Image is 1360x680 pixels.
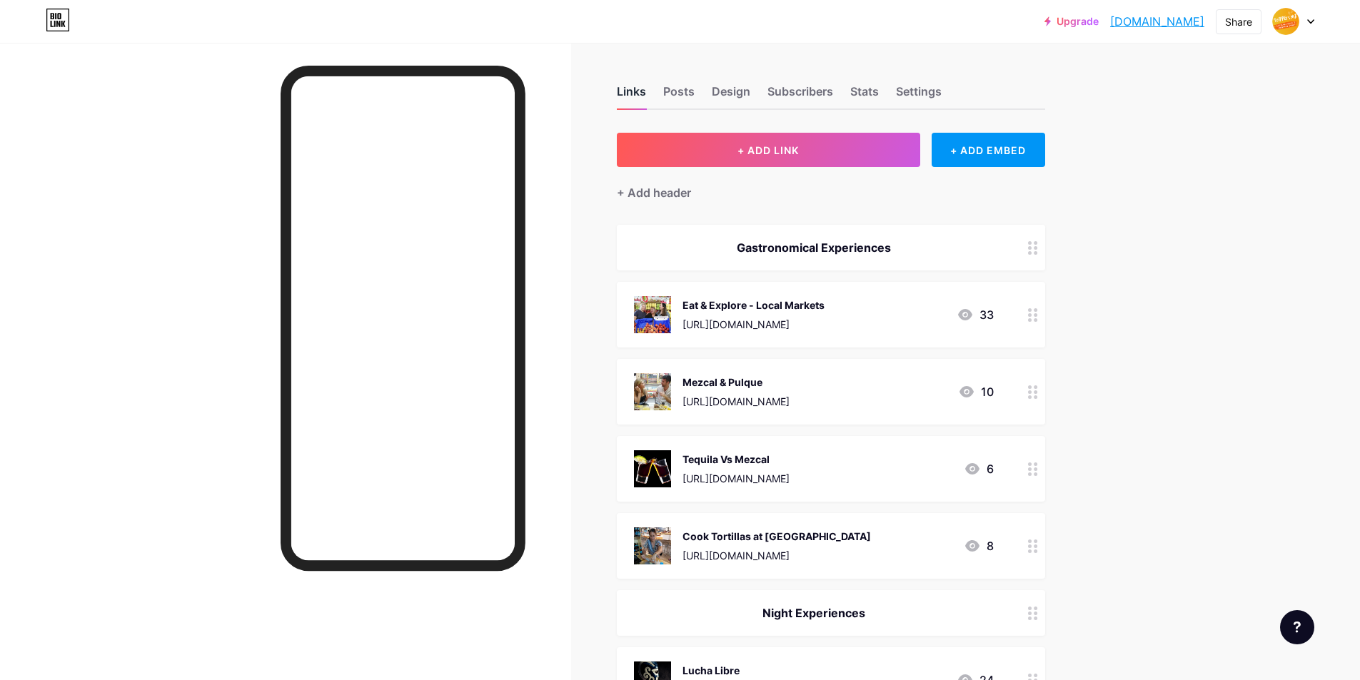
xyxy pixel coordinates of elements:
[634,527,671,564] img: Cook Tortillas at Exotic Market
[634,296,671,333] img: Eat & Explore - Local Markets
[617,83,646,108] div: Links
[957,306,994,323] div: 33
[682,298,825,313] div: Eat & Explore - Local Markets
[682,394,790,409] div: [URL][DOMAIN_NAME]
[682,317,825,332] div: [URL][DOMAIN_NAME]
[617,184,691,201] div: + Add header
[634,604,994,621] div: Night Experiences
[634,450,671,487] img: Tequila Vs Mezcal
[737,144,799,156] span: + ADD LINK
[1225,14,1252,29] div: Share
[850,83,879,108] div: Stats
[767,83,833,108] div: Subscribers
[682,663,790,678] div: Lucha Libre
[682,548,871,563] div: [URL][DOMAIN_NAME]
[964,537,994,554] div: 8
[1044,16,1099,27] a: Upgrade
[682,375,790,390] div: Mezcal & Pulque
[1110,13,1204,30] a: [DOMAIN_NAME]
[634,239,994,256] div: Gastronomical Experiences
[712,83,750,108] div: Design
[964,460,994,477] div: 6
[682,471,790,486] div: [URL][DOMAIN_NAME]
[932,133,1045,167] div: + ADD EMBED
[1272,8,1299,35] img: trippersmx
[682,452,790,467] div: Tequila Vs Mezcal
[663,83,695,108] div: Posts
[634,373,671,410] img: Mezcal & Pulque
[682,529,871,544] div: Cook Tortillas at [GEOGRAPHIC_DATA]
[617,133,920,167] button: + ADD LINK
[958,383,994,400] div: 10
[896,83,942,108] div: Settings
